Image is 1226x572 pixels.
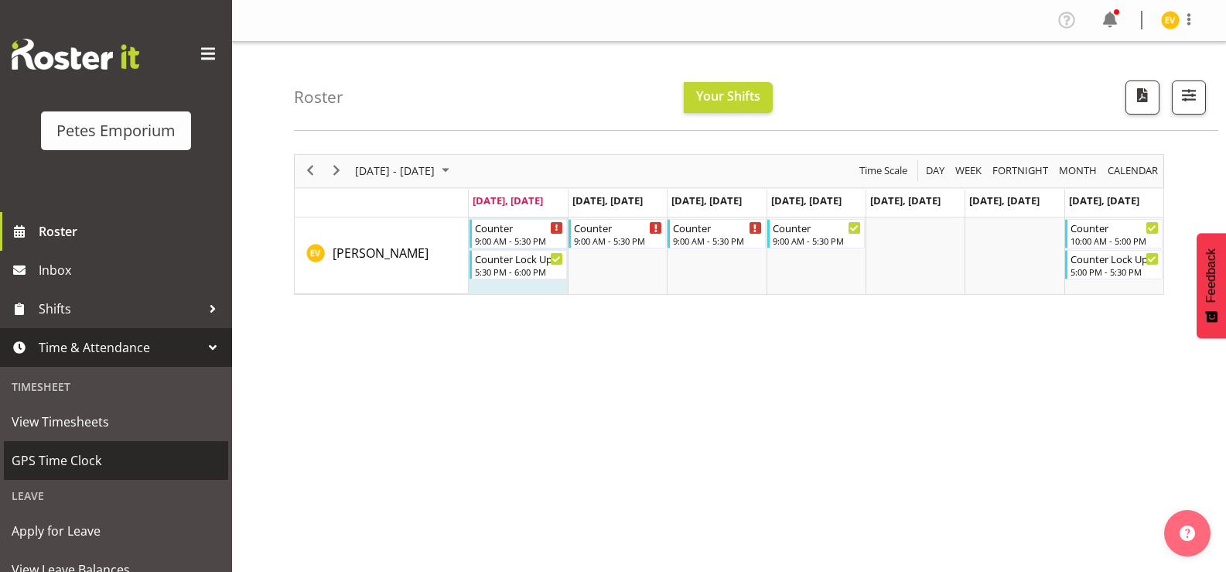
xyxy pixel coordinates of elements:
[4,480,228,512] div: Leave
[1057,161,1100,180] button: Timeline Month
[1204,248,1218,303] span: Feedback
[673,220,761,235] div: Counter
[333,244,429,262] a: [PERSON_NAME]
[969,194,1040,207] span: [DATE], [DATE]
[1071,235,1159,247] div: 10:00 AM - 5:00 PM
[1180,526,1195,541] img: help-xxl-2.png
[4,512,228,550] a: Apply for Leave
[1071,265,1159,278] div: 5:00 PM - 5:30 PM
[12,410,220,433] span: View Timesheets
[924,161,946,180] span: Day
[574,220,662,235] div: Counter
[470,250,567,279] div: Eva Vailini"s event - Counter Lock Up Begin From Monday, August 25, 2025 at 5:30:00 PM GMT+12:00 ...
[353,161,436,180] span: [DATE] - [DATE]
[12,39,139,70] img: Rosterit website logo
[297,155,323,187] div: previous period
[684,82,773,113] button: Your Shifts
[12,449,220,472] span: GPS Time Clock
[39,220,224,243] span: Roster
[668,219,765,248] div: Eva Vailini"s event - Counter Begin From Wednesday, August 27, 2025 at 9:00:00 AM GMT+12:00 Ends ...
[470,219,567,248] div: Eva Vailini"s event - Counter Begin From Monday, August 25, 2025 at 9:00:00 AM GMT+12:00 Ends At ...
[1071,251,1159,266] div: Counter Lock Up
[1069,194,1139,207] span: [DATE], [DATE]
[39,297,201,320] span: Shifts
[475,251,563,266] div: Counter Lock Up
[1071,220,1159,235] div: Counter
[1105,161,1161,180] button: Month
[991,161,1050,180] span: Fortnight
[350,155,459,187] div: August 25 - 31, 2025
[574,235,662,247] div: 9:00 AM - 5:30 PM
[4,402,228,441] a: View Timesheets
[56,119,176,142] div: Petes Emporium
[870,194,941,207] span: [DATE], [DATE]
[475,265,563,278] div: 5:30 PM - 6:00 PM
[294,154,1164,295] div: Timeline Week of August 25, 2025
[858,161,909,180] span: Time Scale
[39,336,201,359] span: Time & Attendance
[326,161,347,180] button: Next
[1065,250,1163,279] div: Eva Vailini"s event - Counter Lock Up Begin From Sunday, August 31, 2025 at 5:00:00 PM GMT+12:00 ...
[771,194,842,207] span: [DATE], [DATE]
[475,220,563,235] div: Counter
[1125,80,1159,115] button: Download a PDF of the roster according to the set date range.
[1065,219,1163,248] div: Eva Vailini"s event - Counter Begin From Sunday, August 31, 2025 at 10:00:00 AM GMT+12:00 Ends At...
[673,235,761,247] div: 9:00 AM - 5:30 PM
[572,194,643,207] span: [DATE], [DATE]
[39,259,224,282] span: Inbox
[773,235,861,247] div: 9:00 AM - 5:30 PM
[696,87,760,104] span: Your Shifts
[773,220,861,235] div: Counter
[857,161,910,180] button: Time Scale
[12,519,220,543] span: Apply for Leave
[300,161,321,180] button: Previous
[569,219,666,248] div: Eva Vailini"s event - Counter Begin From Tuesday, August 26, 2025 at 9:00:00 AM GMT+12:00 Ends At...
[1197,233,1226,338] button: Feedback - Show survey
[1057,161,1098,180] span: Month
[4,441,228,480] a: GPS Time Clock
[924,161,948,180] button: Timeline Day
[767,219,865,248] div: Eva Vailini"s event - Counter Begin From Thursday, August 28, 2025 at 9:00:00 AM GMT+12:00 Ends A...
[1106,161,1159,180] span: calendar
[295,217,469,294] td: Eva Vailini resource
[953,161,985,180] button: Timeline Week
[4,371,228,402] div: Timesheet
[323,155,350,187] div: next period
[294,88,343,106] h4: Roster
[990,161,1051,180] button: Fortnight
[671,194,742,207] span: [DATE], [DATE]
[333,245,429,262] span: [PERSON_NAME]
[954,161,983,180] span: Week
[473,194,543,207] span: [DATE], [DATE]
[1172,80,1206,115] button: Filter Shifts
[1161,11,1180,29] img: eva-vailini10223.jpg
[353,161,456,180] button: August 2025
[469,217,1163,294] table: Timeline Week of August 25, 2025
[475,235,563,247] div: 9:00 AM - 5:30 PM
